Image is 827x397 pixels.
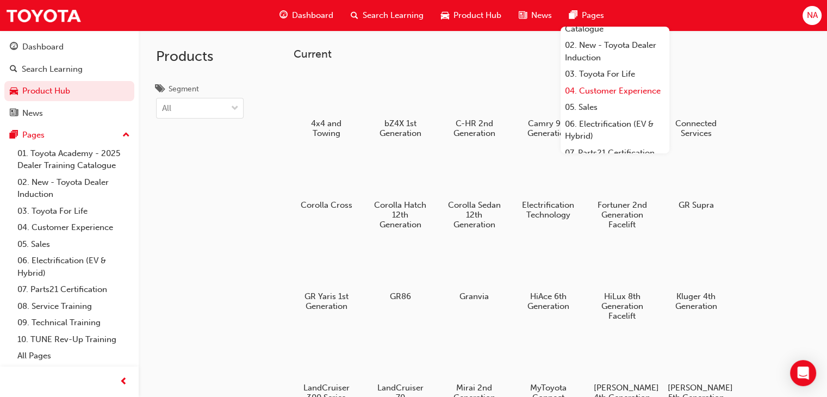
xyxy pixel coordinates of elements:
[363,9,424,22] span: Search Learning
[122,128,130,142] span: up-icon
[13,174,134,203] a: 02. New - Toyota Dealer Induction
[663,69,729,142] a: Connected Services
[561,99,669,116] a: 05. Sales
[294,69,359,142] a: 4x4 and Towing
[10,65,17,75] span: search-icon
[594,200,651,229] h5: Fortuner 2nd Generation Facelift
[294,151,359,214] a: Corolla Cross
[663,151,729,214] a: GR Supra
[13,219,134,236] a: 04. Customer Experience
[22,63,83,76] div: Search Learning
[4,35,134,125] button: DashboardSearch LearningProduct HubNews
[589,151,655,233] a: Fortuner 2nd Generation Facelift
[372,291,429,301] h5: GR86
[432,4,510,27] a: car-iconProduct Hub
[13,145,134,174] a: 01. Toyota Academy - 2025 Dealer Training Catalogue
[279,9,288,22] span: guage-icon
[594,291,651,321] h5: HiLux 8th Generation Facelift
[441,9,449,22] span: car-icon
[668,200,725,210] h5: GR Supra
[790,360,816,386] div: Open Intercom Messenger
[342,4,432,27] a: search-iconSearch Learning
[510,4,561,27] a: news-iconNews
[668,291,725,311] h5: Kluger 4th Generation
[10,109,18,119] span: news-icon
[561,83,669,100] a: 04. Customer Experience
[120,375,128,389] span: prev-icon
[4,103,134,123] a: News
[561,4,613,27] a: pages-iconPages
[561,145,669,162] a: 07. Parts21 Certification
[515,242,581,315] a: HiAce 6th Generation
[561,116,669,145] a: 06. Electrification (EV & Hybrid)
[446,291,503,301] h5: Granvia
[351,9,358,22] span: search-icon
[446,119,503,138] h5: C-HR 2nd Generation
[13,281,134,298] a: 07. Parts21 Certification
[372,119,429,138] h5: bZ4X 1st Generation
[806,9,817,22] span: NA
[442,151,507,233] a: Corolla Sedan 12th Generation
[294,242,359,315] a: GR Yaris 1st Generation
[231,102,239,116] span: down-icon
[156,48,244,65] h2: Products
[515,151,581,224] a: Electrification Technology
[4,125,134,145] button: Pages
[561,66,669,83] a: 03. Toyota For Life
[453,9,501,22] span: Product Hub
[803,6,822,25] button: NA
[519,9,527,22] span: news-icon
[372,200,429,229] h5: Corolla Hatch 12th Generation
[663,242,729,315] a: Kluger 4th Generation
[294,48,810,60] h3: Current
[4,81,134,101] a: Product Hub
[520,119,577,138] h5: Camry 9th Generation
[442,69,507,142] a: C-HR 2nd Generation
[298,119,355,138] h5: 4x4 and Towing
[156,85,164,95] span: tags-icon
[531,9,552,22] span: News
[169,84,199,95] div: Segment
[515,69,581,142] a: Camry 9th Generation
[298,291,355,311] h5: GR Yaris 1st Generation
[368,242,433,305] a: GR86
[561,37,669,66] a: 02. New - Toyota Dealer Induction
[520,200,577,220] h5: Electrification Technology
[22,129,45,141] div: Pages
[368,69,433,142] a: bZ4X 1st Generation
[668,119,725,138] h5: Connected Services
[13,314,134,331] a: 09. Technical Training
[22,41,64,53] div: Dashboard
[13,203,134,220] a: 03. Toyota For Life
[13,252,134,281] a: 06. Electrification (EV & Hybrid)
[446,200,503,229] h5: Corolla Sedan 12th Generation
[442,242,507,305] a: Granvia
[520,291,577,311] h5: HiAce 6th Generation
[13,348,134,364] a: All Pages
[582,9,604,22] span: Pages
[22,107,43,120] div: News
[4,59,134,79] a: Search Learning
[589,242,655,325] a: HiLux 8th Generation Facelift
[10,86,18,96] span: car-icon
[292,9,333,22] span: Dashboard
[271,4,342,27] a: guage-iconDashboard
[10,131,18,140] span: pages-icon
[298,200,355,210] h5: Corolla Cross
[4,37,134,57] a: Dashboard
[368,151,433,233] a: Corolla Hatch 12th Generation
[13,236,134,253] a: 05. Sales
[10,42,18,52] span: guage-icon
[5,3,82,28] img: Trak
[162,102,171,115] div: All
[13,331,134,348] a: 10. TUNE Rev-Up Training
[13,298,134,315] a: 08. Service Training
[569,9,577,22] span: pages-icon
